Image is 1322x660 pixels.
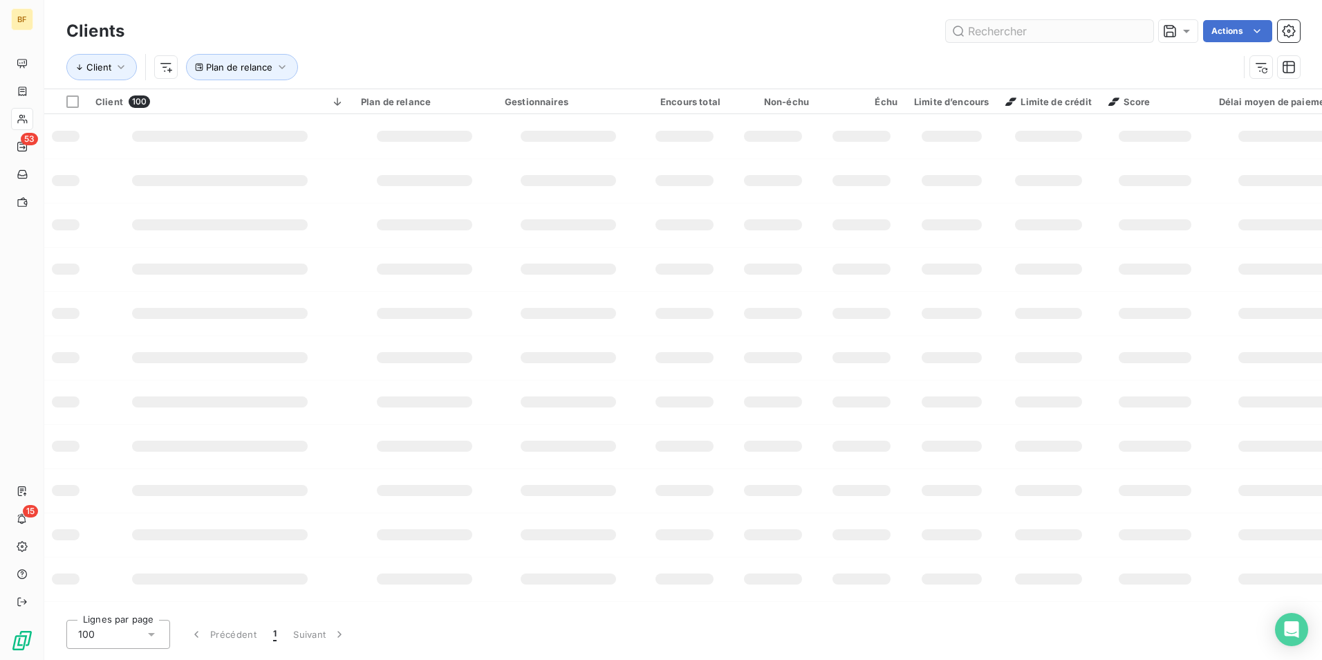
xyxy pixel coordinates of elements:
[129,95,150,108] span: 100
[265,620,285,649] button: 1
[11,136,32,158] a: 53
[21,133,38,145] span: 53
[86,62,111,73] span: Client
[23,505,38,517] span: 15
[11,8,33,30] div: BF
[1203,20,1272,42] button: Actions
[206,62,272,73] span: Plan de relance
[66,54,137,80] button: Client
[737,96,809,107] div: Non-échu
[1275,613,1308,646] div: Open Intercom Messenger
[505,96,632,107] div: Gestionnaires
[186,54,298,80] button: Plan de relance
[66,19,124,44] h3: Clients
[1108,96,1151,107] span: Score
[11,630,33,652] img: Logo LeanPay
[361,96,488,107] div: Plan de relance
[649,96,720,107] div: Encours total
[181,620,265,649] button: Précédent
[914,96,989,107] div: Limite d’encours
[826,96,897,107] div: Échu
[1005,96,1091,107] span: Limite de crédit
[285,620,355,649] button: Suivant
[946,20,1153,42] input: Rechercher
[78,627,95,641] span: 100
[95,96,123,107] span: Client
[273,627,277,641] span: 1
